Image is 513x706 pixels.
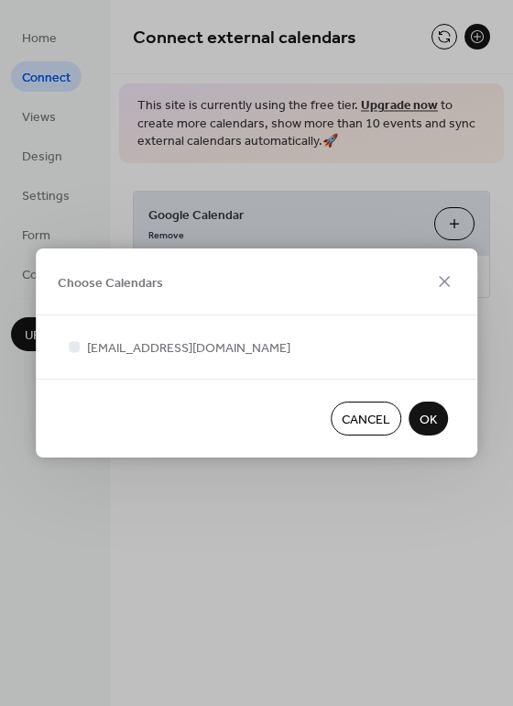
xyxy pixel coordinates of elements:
[87,339,290,359] span: [EMAIL_ADDRESS][DOMAIN_NAME]
[58,273,163,292] span: Choose Calendars
[420,411,437,430] span: OK
[331,402,401,436] button: Cancel
[342,411,390,430] span: Cancel
[409,402,448,436] button: OK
